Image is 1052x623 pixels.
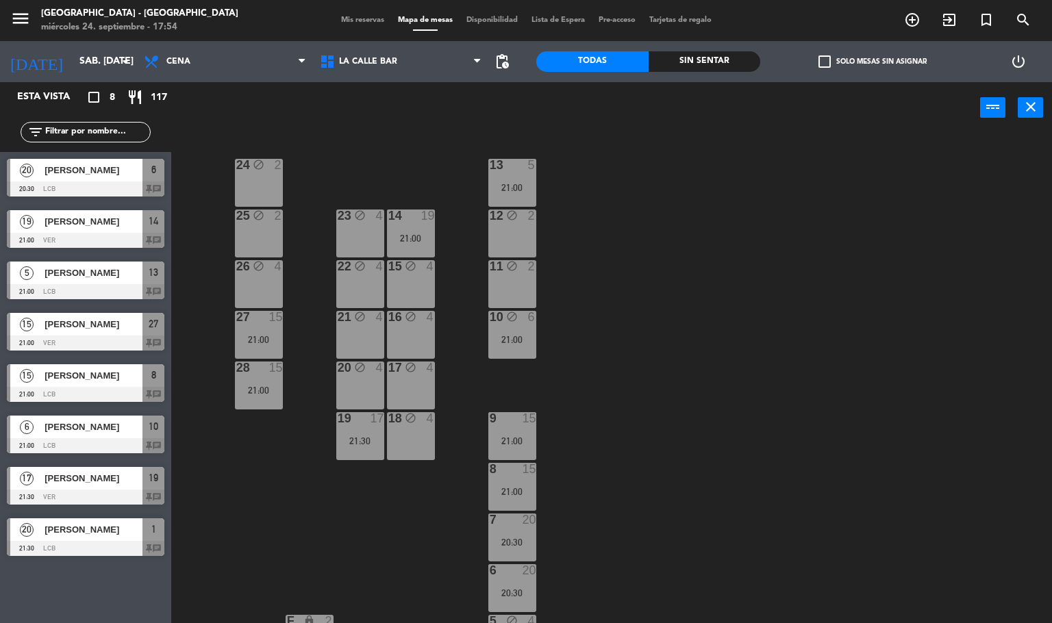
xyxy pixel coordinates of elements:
div: 15 [523,463,536,475]
span: 17 [20,472,34,485]
div: 12 [490,209,490,222]
span: La Calle Bar [339,57,397,66]
span: 10 [149,418,158,435]
span: 5 [20,266,34,280]
i: add_circle_outline [904,12,920,28]
div: 4 [376,209,384,222]
span: check_box_outline_blank [818,55,831,68]
span: [PERSON_NAME] [45,471,142,485]
div: 21:00 [488,436,536,446]
div: 20 [523,513,536,526]
span: [PERSON_NAME] [45,266,142,280]
span: 20 [20,164,34,177]
span: Mapa de mesas [391,16,460,24]
div: 27 [236,311,237,323]
i: search [1015,12,1031,28]
i: power_settings_new [1010,53,1027,70]
span: [PERSON_NAME] [45,214,142,229]
button: menu [10,8,31,34]
i: menu [10,8,31,29]
span: 15 [20,369,34,383]
div: 9 [490,412,490,424]
div: 20:30 [488,588,536,598]
div: 2 [528,260,536,272]
i: block [354,311,366,322]
input: Filtrar por nombre... [44,125,150,140]
div: 21:00 [488,183,536,192]
span: Mis reservas [334,16,391,24]
span: Tarjetas de regalo [642,16,718,24]
div: 14 [388,209,389,222]
div: 17 [388,361,389,374]
div: 5 [528,159,536,171]
div: 17 [371,412,384,424]
div: 10 [490,311,490,323]
i: block [354,260,366,272]
i: block [354,209,366,221]
div: 13 [490,159,490,171]
i: block [405,412,416,424]
i: block [405,260,416,272]
div: 4 [427,361,435,374]
div: 4 [376,361,384,374]
div: [GEOGRAPHIC_DATA] - [GEOGRAPHIC_DATA] [41,7,238,21]
div: 21:00 [235,385,283,395]
div: 21:30 [336,436,384,446]
div: 4 [275,260,283,272]
div: 25 [236,209,237,222]
i: block [253,159,264,170]
div: 15 [523,412,536,424]
i: block [506,260,518,272]
div: 4 [427,412,435,424]
div: 21:00 [488,335,536,344]
div: 6 [490,564,490,576]
div: 4 [427,311,435,323]
span: Pre-acceso [592,16,642,24]
div: 21:00 [387,233,435,243]
button: close [1018,97,1043,118]
span: 27 [149,316,158,332]
span: [PERSON_NAME] [45,420,142,434]
div: miércoles 24. septiembre - 17:54 [41,21,238,34]
i: crop_square [86,89,102,105]
i: block [405,311,416,322]
i: block [405,361,416,373]
span: 6 [151,162,156,178]
div: 4 [427,260,435,272]
div: 2 [275,159,283,171]
span: 14 [149,213,158,229]
div: 7 [490,513,490,526]
i: block [354,361,366,373]
div: 2 [528,209,536,222]
div: 20:30 [488,537,536,547]
span: 19 [20,215,34,229]
div: 26 [236,260,237,272]
div: 6 [528,311,536,323]
span: [PERSON_NAME] [45,522,142,537]
div: 21:00 [488,487,536,496]
div: 18 [388,412,389,424]
i: exit_to_app [941,12,957,28]
span: Lista de Espera [525,16,592,24]
i: filter_list [27,124,44,140]
div: 4 [376,311,384,323]
i: power_input [985,99,1001,115]
span: Cena [166,57,190,66]
div: 28 [236,361,237,374]
div: 15 [269,361,283,374]
i: block [506,209,518,221]
div: 4 [376,260,384,272]
span: 13 [149,264,158,281]
div: 15 [269,311,283,323]
span: 8 [151,367,156,383]
div: 24 [236,159,237,171]
span: Disponibilidad [460,16,525,24]
span: 8 [110,90,115,105]
div: 21:00 [235,335,283,344]
i: block [253,209,264,221]
span: 15 [20,318,34,331]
